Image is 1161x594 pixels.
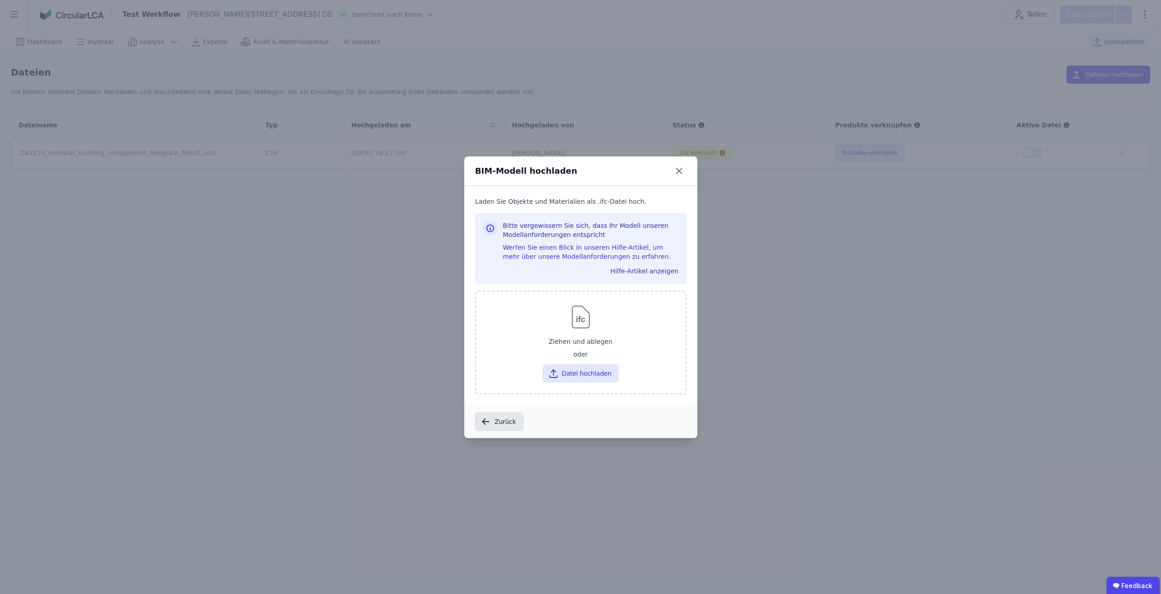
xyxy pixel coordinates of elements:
[607,264,682,278] button: Hilfe-Artikel anzeigen
[475,197,686,213] div: Laden Sie Objekte und Materialien als .ifc-Datei hoch.
[503,243,679,265] div: Werfen Sie einen Blick in unseren Hilfe-Artikel, um mehr über unsere Modellanforderungen zu erfah...
[483,333,678,350] div: Ziehen und ablegen
[475,165,578,177] div: BIM-Modell hochladen
[483,350,678,361] div: oder
[542,364,619,383] button: Datei hochladen
[475,413,524,431] button: Zurück
[503,221,679,243] h3: Bitte vergewissern Sie sich, dass Ihr Modell unseren Modellanforderungen entspricht
[566,302,595,332] img: svg%3e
